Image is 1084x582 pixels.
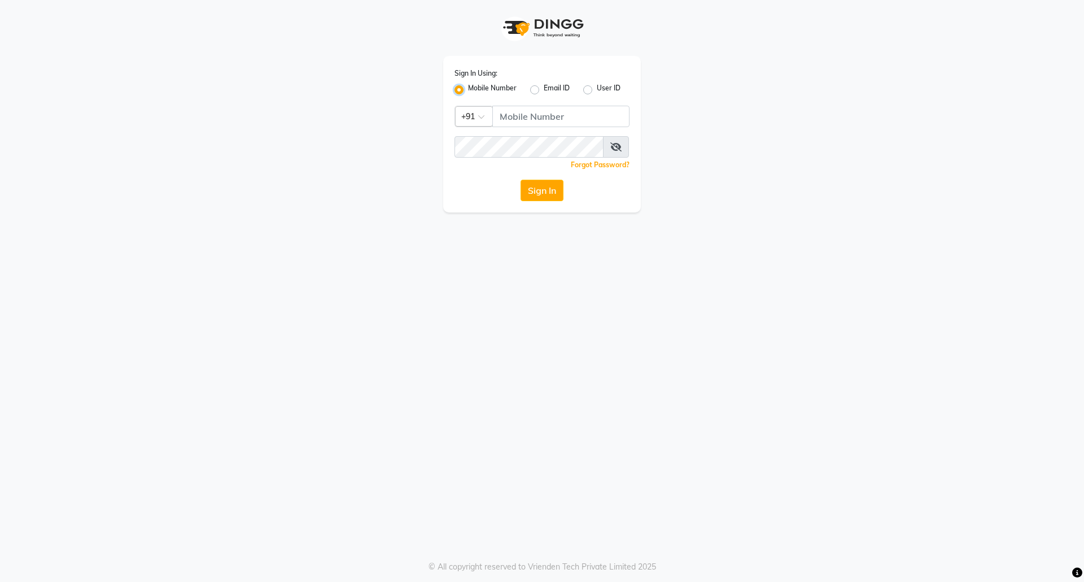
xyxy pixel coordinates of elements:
label: User ID [597,83,620,97]
img: logo1.svg [497,11,587,45]
label: Mobile Number [468,83,517,97]
input: Username [492,106,630,127]
label: Sign In Using: [454,68,497,79]
label: Email ID [544,83,570,97]
a: Forgot Password? [571,160,630,169]
input: Username [454,136,604,158]
button: Sign In [521,180,563,201]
